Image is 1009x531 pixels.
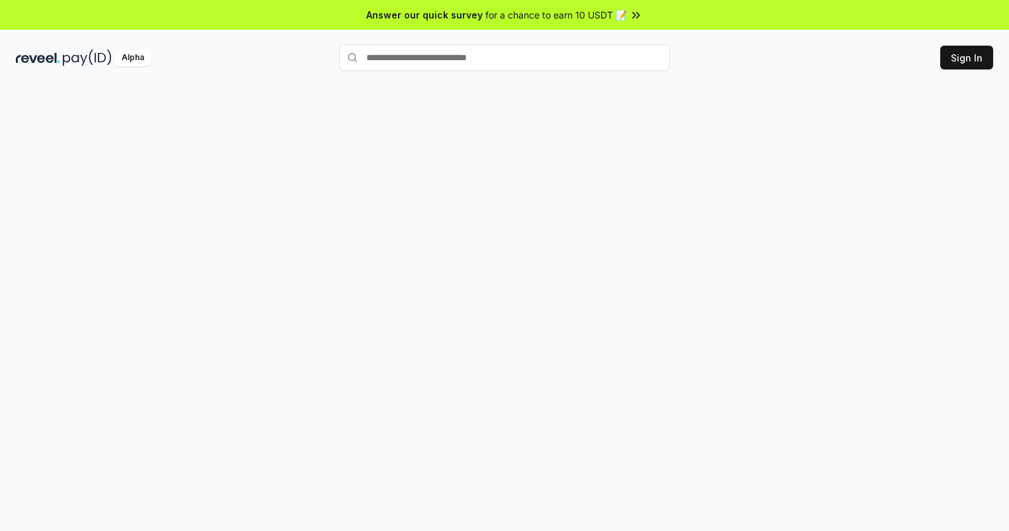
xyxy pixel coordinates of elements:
img: pay_id [63,50,112,66]
button: Sign In [940,46,993,69]
span: Answer our quick survey [366,8,483,22]
span: for a chance to earn 10 USDT 📝 [485,8,627,22]
div: Alpha [114,50,151,66]
img: reveel_dark [16,50,60,66]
